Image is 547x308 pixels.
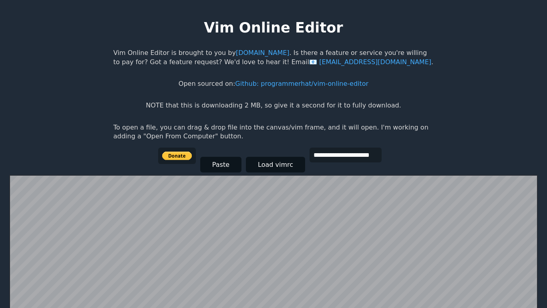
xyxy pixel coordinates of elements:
[200,157,241,172] button: Paste
[246,157,305,172] button: Load vimrc
[179,79,368,88] p: Open sourced on:
[309,58,431,66] a: [EMAIL_ADDRESS][DOMAIN_NAME]
[204,18,343,37] h1: Vim Online Editor
[113,49,434,67] p: Vim Online Editor is brought to you by . Is there a feature or service you're willing to pay for?...
[113,123,434,141] p: To open a file, you can drag & drop file into the canvas/vim frame, and it will open. I'm working...
[236,49,290,57] a: [DOMAIN_NAME]
[146,101,401,110] p: NOTE that this is downloading 2 MB, so give it a second for it to fully download.
[235,80,368,87] a: Github: programmerhat/vim-online-editor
